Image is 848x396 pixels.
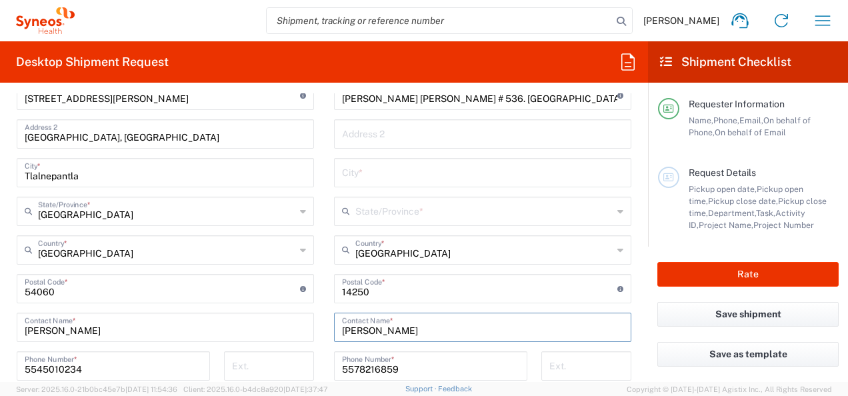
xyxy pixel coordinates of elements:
[689,99,785,109] span: Requester Information
[708,208,756,218] span: Department,
[183,385,328,393] span: Client: 2025.16.0-b4dc8a9
[627,383,832,395] span: Copyright © [DATE]-[DATE] Agistix Inc., All Rights Reserved
[438,385,472,393] a: Feedback
[267,8,612,33] input: Shipment, tracking or reference number
[657,342,839,367] button: Save as template
[708,196,778,206] span: Pickup close date,
[713,115,739,125] span: Phone,
[16,385,177,393] span: Server: 2025.16.0-21b0bc45e7b
[643,15,719,27] span: [PERSON_NAME]
[715,127,786,137] span: On behalf of Email
[16,54,169,70] h2: Desktop Shipment Request
[739,115,763,125] span: Email,
[689,184,757,194] span: Pickup open date,
[756,208,775,218] span: Task,
[125,385,177,393] span: [DATE] 11:54:36
[660,54,791,70] h2: Shipment Checklist
[689,115,713,125] span: Name,
[657,262,839,287] button: Rate
[699,220,753,230] span: Project Name,
[405,385,439,393] a: Support
[274,385,328,393] span: 20[DATE]:37:47
[689,167,756,178] span: Request Details
[657,302,839,327] button: Save shipment
[753,220,814,230] span: Project Number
